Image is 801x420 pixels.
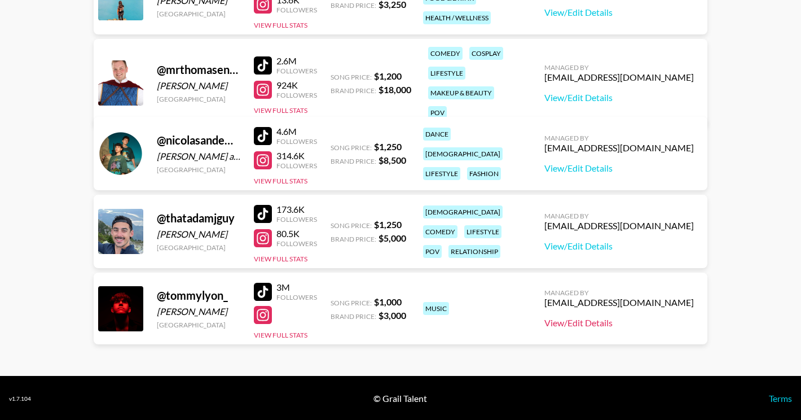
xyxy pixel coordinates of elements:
[769,393,792,404] a: Terms
[276,215,317,224] div: Followers
[544,212,694,220] div: Managed By
[276,239,317,248] div: Followers
[254,106,307,115] button: View Full Stats
[544,163,694,174] a: View/Edit Details
[276,67,317,75] div: Followers
[448,245,500,258] div: relationship
[276,293,317,301] div: Followers
[544,240,694,252] a: View/Edit Details
[374,219,402,230] strong: $ 1,250
[276,6,317,14] div: Followers
[276,228,317,239] div: 80.5K
[544,134,694,142] div: Managed By
[544,72,694,83] div: [EMAIL_ADDRESS][DOMAIN_NAME]
[157,165,240,174] div: [GEOGRAPHIC_DATA]
[374,71,402,81] strong: $ 1,200
[157,10,240,18] div: [GEOGRAPHIC_DATA]
[544,220,694,231] div: [EMAIL_ADDRESS][DOMAIN_NAME]
[428,86,494,99] div: makeup & beauty
[544,317,694,329] a: View/Edit Details
[276,137,317,146] div: Followers
[544,297,694,308] div: [EMAIL_ADDRESS][DOMAIN_NAME]
[254,255,307,263] button: View Full Stats
[544,142,694,154] div: [EMAIL_ADDRESS][DOMAIN_NAME]
[379,84,411,95] strong: $ 18,000
[379,155,406,165] strong: $ 8,500
[374,296,402,307] strong: $ 1,000
[157,211,240,225] div: @ thatadamjguy
[331,1,376,10] span: Brand Price:
[544,92,694,103] a: View/Edit Details
[276,150,317,161] div: 314.6K
[331,86,376,95] span: Brand Price:
[331,221,372,230] span: Song Price:
[544,7,694,18] a: View/Edit Details
[157,243,240,252] div: [GEOGRAPHIC_DATA]
[157,229,240,240] div: [PERSON_NAME]
[428,67,465,80] div: lifestyle
[428,47,463,60] div: comedy
[276,282,317,293] div: 3M
[157,151,240,162] div: [PERSON_NAME] and [PERSON_NAME]
[254,177,307,185] button: View Full Stats
[157,80,240,91] div: [PERSON_NAME]
[276,55,317,67] div: 2.6M
[276,91,317,99] div: Followers
[428,106,447,119] div: pov
[157,306,240,317] div: [PERSON_NAME]
[331,235,376,243] span: Brand Price:
[544,288,694,297] div: Managed By
[331,73,372,81] span: Song Price:
[544,63,694,72] div: Managed By
[331,143,372,152] span: Song Price:
[157,95,240,103] div: [GEOGRAPHIC_DATA]
[331,299,372,307] span: Song Price:
[423,245,442,258] div: pov
[464,225,501,238] div: lifestyle
[423,147,503,160] div: [DEMOGRAPHIC_DATA]
[9,395,31,403] div: v 1.7.104
[157,63,240,77] div: @ mrthomasenglish
[331,312,376,321] span: Brand Price:
[276,204,317,215] div: 173.6K
[423,11,491,24] div: health / wellness
[423,225,457,238] div: comedy
[423,167,460,180] div: lifestyle
[331,157,376,165] span: Brand Price:
[157,321,240,329] div: [GEOGRAPHIC_DATA]
[423,302,449,315] div: music
[373,393,427,404] div: © Grail Talent
[157,288,240,303] div: @ tommylyon_
[379,310,406,321] strong: $ 3,000
[374,141,402,152] strong: $ 1,250
[254,21,307,29] button: View Full Stats
[423,205,503,218] div: [DEMOGRAPHIC_DATA]
[423,128,451,141] div: dance
[276,126,317,137] div: 4.6M
[276,161,317,170] div: Followers
[254,331,307,339] button: View Full Stats
[379,233,406,243] strong: $ 5,000
[469,47,503,60] div: cosplay
[276,80,317,91] div: 924K
[157,133,240,147] div: @ nicolasandemiliano
[467,167,501,180] div: fashion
